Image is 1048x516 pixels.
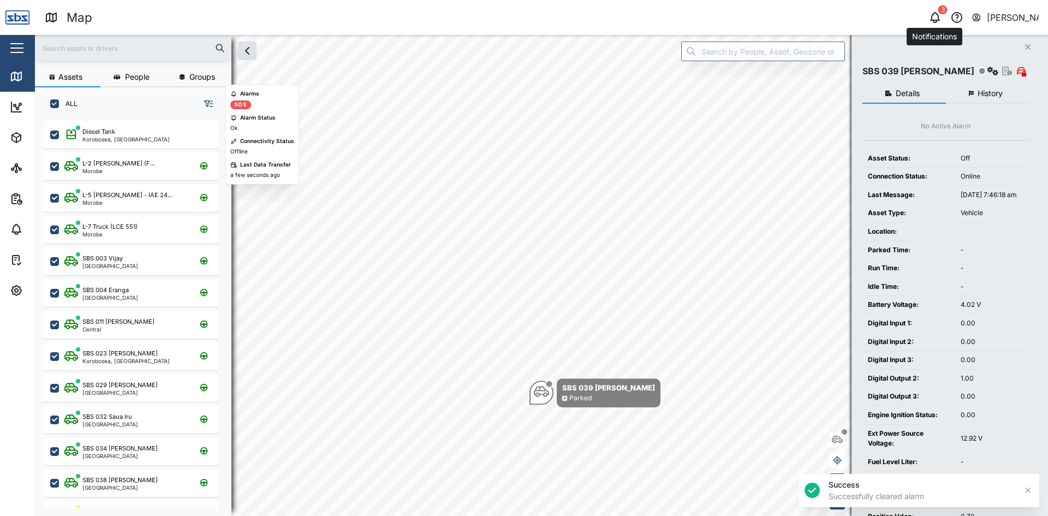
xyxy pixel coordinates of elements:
[240,114,276,122] div: Alarm Status
[829,491,1016,502] div: Successfully cleared alarm
[240,90,259,98] div: Alarms
[230,147,248,156] div: Offline
[240,137,294,146] div: Connectivity Status
[230,124,237,133] div: Ok
[234,100,247,109] div: SOS
[240,161,291,169] div: Last Data Transfer
[230,171,280,180] div: a few seconds ago
[829,479,1016,490] div: Success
